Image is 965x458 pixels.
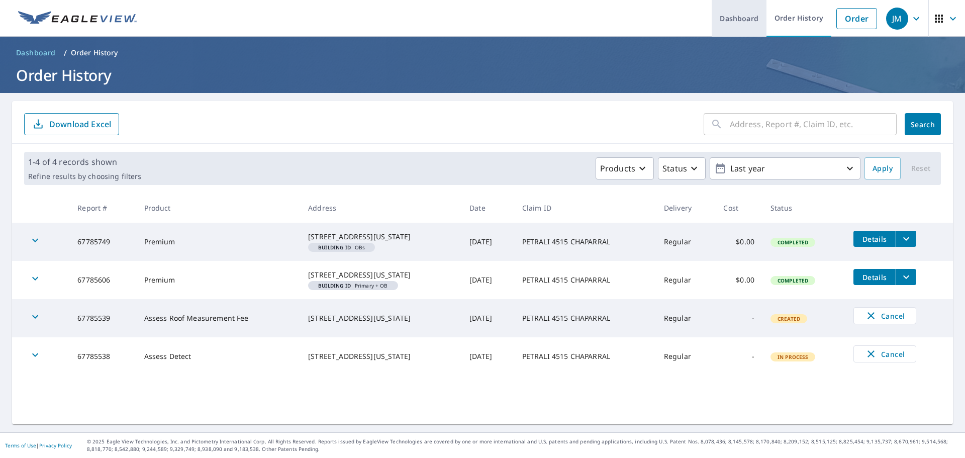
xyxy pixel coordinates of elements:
td: [DATE] [461,261,514,299]
div: [STREET_ADDRESS][US_STATE] [308,313,453,323]
button: Download Excel [24,113,119,135]
td: Regular [656,337,716,376]
span: Cancel [864,310,906,322]
th: Address [300,193,461,223]
nav: breadcrumb [12,45,953,61]
td: Premium [136,223,301,261]
span: Search [913,120,933,129]
span: Cancel [864,348,906,360]
a: Order [836,8,877,29]
td: [DATE] [461,223,514,261]
td: $0.00 [715,223,762,261]
button: filesDropdownBtn-67785606 [896,269,916,285]
th: Product [136,193,301,223]
td: 67785749 [69,223,136,261]
p: Status [662,162,687,174]
span: In Process [771,353,815,360]
span: Created [771,315,806,322]
th: Delivery [656,193,716,223]
td: Assess Roof Measurement Fee [136,299,301,337]
button: Search [905,113,941,135]
div: [STREET_ADDRESS][US_STATE] [308,232,453,242]
button: detailsBtn-67785749 [853,231,896,247]
p: Last year [726,160,844,177]
th: Report # [69,193,136,223]
p: Download Excel [49,119,111,130]
td: $0.00 [715,261,762,299]
button: detailsBtn-67785606 [853,269,896,285]
td: Regular [656,223,716,261]
em: Building ID [318,283,351,288]
span: Primary + OB [312,283,394,288]
span: OBs [312,245,371,250]
div: [STREET_ADDRESS][US_STATE] [308,270,453,280]
button: Cancel [853,307,916,324]
span: Completed [771,239,814,246]
span: Dashboard [16,48,56,58]
td: Assess Detect [136,337,301,376]
th: Cost [715,193,762,223]
a: Terms of Use [5,442,36,449]
td: PETRALI 4515 CHAPARRAL [514,261,656,299]
td: 67785606 [69,261,136,299]
td: - [715,337,762,376]
button: Products [596,157,654,179]
td: 67785538 [69,337,136,376]
a: Privacy Policy [39,442,72,449]
a: Dashboard [12,45,60,61]
td: PETRALI 4515 CHAPARRAL [514,337,656,376]
th: Status [762,193,845,223]
td: - [715,299,762,337]
th: Date [461,193,514,223]
p: | [5,442,72,448]
td: Regular [656,299,716,337]
div: [STREET_ADDRESS][US_STATE] [308,351,453,361]
td: [DATE] [461,337,514,376]
img: EV Logo [18,11,137,26]
button: Status [658,157,706,179]
td: [DATE] [461,299,514,337]
p: 1-4 of 4 records shown [28,156,141,168]
p: Refine results by choosing filters [28,172,141,181]
em: Building ID [318,245,351,250]
td: PETRALI 4515 CHAPARRAL [514,223,656,261]
td: Premium [136,261,301,299]
h1: Order History [12,65,953,85]
button: Last year [710,157,860,179]
td: PETRALI 4515 CHAPARRAL [514,299,656,337]
span: Details [859,234,890,244]
div: JM [886,8,908,30]
span: Apply [873,162,893,175]
td: Regular [656,261,716,299]
input: Address, Report #, Claim ID, etc. [730,110,897,138]
span: Completed [771,277,814,284]
p: © 2025 Eagle View Technologies, Inc. and Pictometry International Corp. All Rights Reserved. Repo... [87,438,960,453]
button: filesDropdownBtn-67785749 [896,231,916,247]
button: Apply [864,157,901,179]
th: Claim ID [514,193,656,223]
span: Details [859,272,890,282]
p: Order History [71,48,118,58]
li: / [64,47,67,59]
td: 67785539 [69,299,136,337]
button: Cancel [853,345,916,362]
p: Products [600,162,635,174]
